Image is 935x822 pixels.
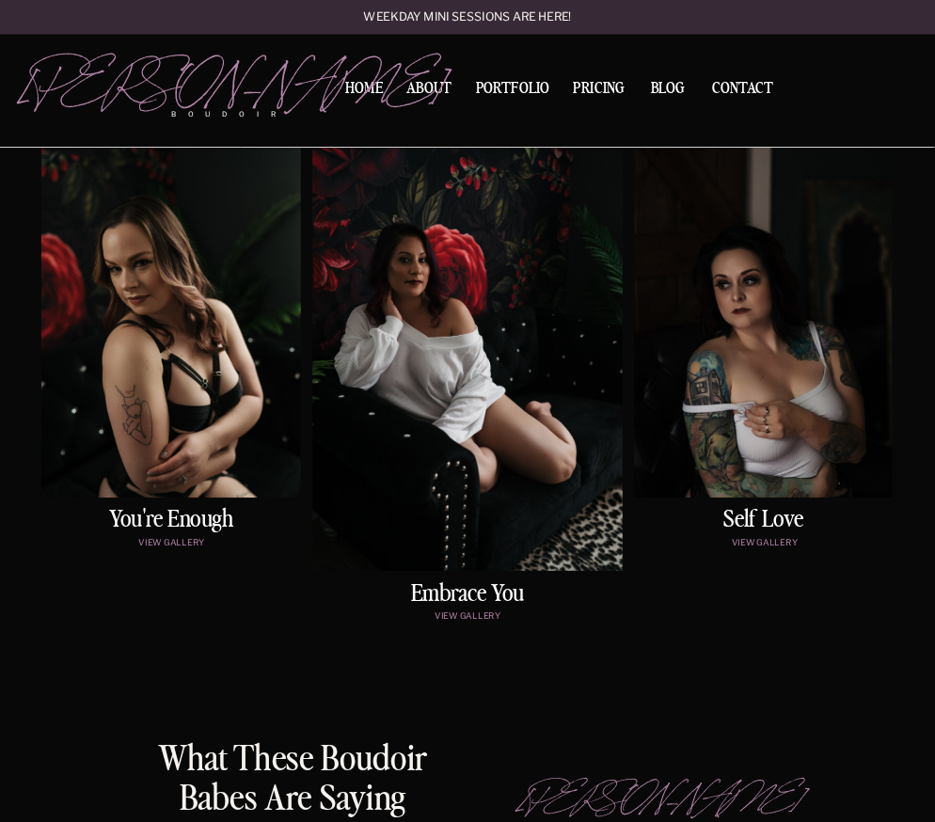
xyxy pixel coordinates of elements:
[638,537,890,550] a: view gallery
[171,109,301,120] p: boudoir
[21,55,300,103] a: [PERSON_NAME]
[470,81,554,102] a: Portfolio
[277,64,658,111] h2: Featured Boudoir Galleries
[341,611,594,624] a: view gallery
[403,81,455,102] a: About
[338,582,598,607] a: embrace You
[519,777,803,810] i: [PERSON_NAME]
[569,81,629,102] a: Pricing
[635,508,892,533] a: Self love
[643,81,691,95] a: BLOG
[322,11,613,24] a: Weekday mini sessions are here!
[138,740,446,819] h3: What These Boudoir Babes Are Saying
[45,508,297,533] a: You're enough
[705,81,779,97] a: Contact
[45,537,297,550] a: view gallery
